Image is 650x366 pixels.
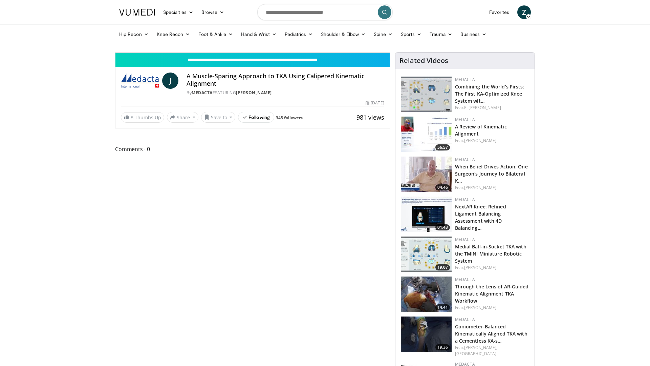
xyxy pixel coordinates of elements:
[121,73,159,89] img: Medacta
[401,317,452,352] a: 19:36
[455,237,475,242] a: Medacta
[455,123,507,137] a: A Review of Kinematic Alignment
[401,277,452,312] img: a1b90669-76d4-4a1e-9a63-4c89ef5ed2e6.150x105_q85_crop-smart_upscale.jpg
[455,197,475,202] a: Medacta
[455,185,529,191] div: Feat.
[121,112,164,123] a: 8 Thumbs Up
[201,112,236,123] button: Save to
[192,90,213,96] a: Medacta
[455,317,475,322] a: Medacta
[435,264,450,270] span: 19:07
[435,304,450,310] span: 14:41
[317,27,370,41] a: Shoulder & Elbow
[455,203,506,231] a: NextAR Knee: Refined Ligament Balancing Assessment with 4D Balancing…
[401,237,452,272] a: 19:07
[401,157,452,192] img: e7443d18-596a-449b-86f2-a7ae2f76b6bd.150x105_q85_crop-smart_upscale.jpg
[401,157,452,192] a: 04:46
[401,117,452,152] a: 56:57
[464,265,496,270] a: [PERSON_NAME]
[455,277,475,282] a: Medacta
[401,77,452,112] img: bb9ae8f6-05ca-44b3-94cb-30920f6fbfd6.150x105_q85_crop-smart_upscale.jpg
[401,277,452,312] a: 14:41
[366,100,384,106] div: [DATE]
[435,344,450,350] span: 19:36
[426,27,456,41] a: Trauma
[401,237,452,272] img: e4c7c2de-3208-4948-8bee-7202992581dd.150x105_q85_crop-smart_upscale.jpg
[435,184,450,190] span: 04:46
[455,345,498,357] a: [PERSON_NAME], [GEOGRAPHIC_DATA]
[455,243,526,264] a: Medial Ball-in-Socket TKA with the TMINI Miniature Robotic System
[435,144,450,150] span: 56:57
[236,90,272,96] a: [PERSON_NAME]
[455,305,529,311] div: Feat.
[464,138,496,143] a: [PERSON_NAME]
[356,113,384,121] span: 981 views
[276,115,303,121] a: 345 followers
[187,90,384,96] div: By FEATURING
[119,9,155,16] img: VuMedi Logo
[455,77,475,82] a: Medacta
[162,73,178,89] a: J
[197,5,229,19] a: Browse
[401,317,452,352] img: 4a15ff02-59ef-49b7-a2af-144938981c26.150x105_q85_crop-smart_upscale.jpg
[455,163,528,184] a: When Belief Drives Action: One Surgeon's Journey to Bilateral K…
[455,157,475,162] a: Medacta
[153,27,194,41] a: Knee Recon
[485,5,513,19] a: Favorites
[455,345,529,357] div: Feat.
[455,138,529,144] div: Feat.
[401,197,452,232] img: 6a8baa29-1674-4a99-9eca-89e914d57116.150x105_q85_crop-smart_upscale.jpg
[131,114,133,121] span: 8
[455,283,529,304] a: Through the Lens of AR-Guided Kinematic Alignment TKA Workflow
[455,83,524,104] a: Combining the World’s Firsts: The First KA-Optimized Knee System wit…
[238,112,274,123] button: Following
[435,224,450,230] span: 01:43
[237,27,281,41] a: Hand & Wrist
[456,27,491,41] a: Business
[115,27,153,41] a: Hip Recon
[455,323,527,344] a: Goniometer-Balanced Kinematically Aligned TKA with a Cementless KA-s…
[115,145,390,154] span: Comments 0
[401,117,452,152] img: f98fa1a1-3411-4bfe-8299-79a530ffd7ff.150x105_q85_crop-smart_upscale.jpg
[517,5,531,19] a: Z
[194,27,237,41] a: Foot & Ankle
[455,265,529,271] div: Feat.
[159,5,197,19] a: Specialties
[187,73,384,87] h4: A Muscle-Sparing Approach to TKA Using Calipered Kinematic Alignment
[455,117,475,122] a: Medacta
[257,4,393,20] input: Search topics, interventions
[115,53,390,53] video-js: Video Player
[464,185,496,190] a: [PERSON_NAME]
[401,197,452,232] a: 01:43
[399,57,448,65] h4: Related Videos
[167,112,198,123] button: Share
[455,105,529,111] div: Feat.
[281,27,317,41] a: Pediatrics
[464,105,501,110] a: E. [PERSON_NAME]
[464,305,496,310] a: [PERSON_NAME]
[370,27,396,41] a: Spine
[397,27,426,41] a: Sports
